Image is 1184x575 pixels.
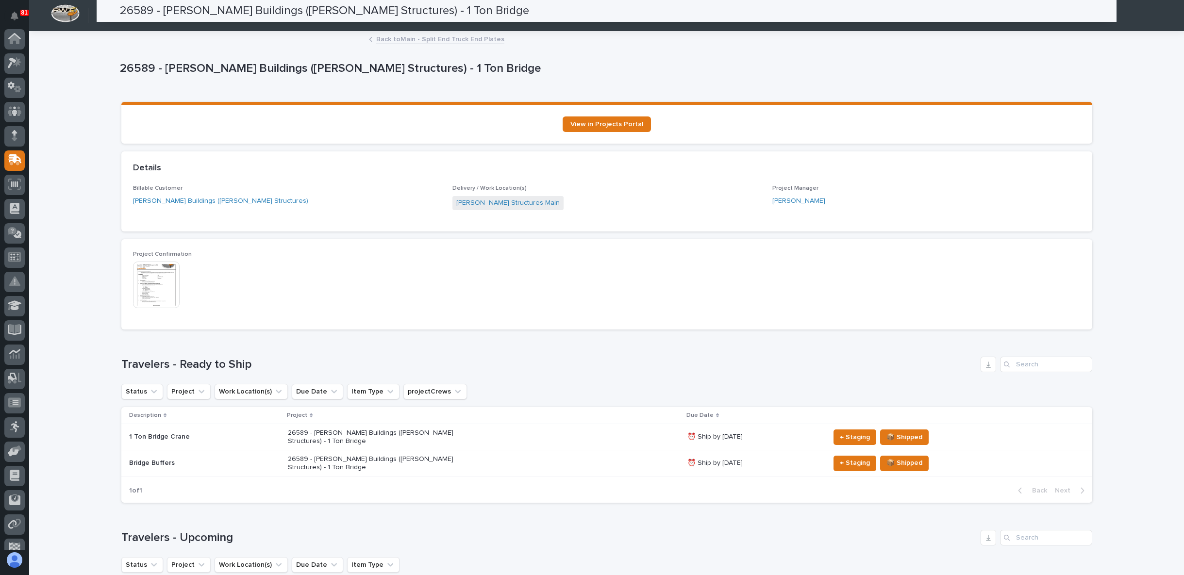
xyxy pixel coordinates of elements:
button: 📦 Shipped [880,429,929,445]
button: Status [121,557,163,573]
h1: Travelers - Ready to Ship [121,358,977,372]
span: Billable Customer [133,185,183,191]
img: Workspace Logo [51,4,80,22]
button: Notifications [4,6,25,26]
span: View in Projects Portal [570,121,643,128]
button: Due Date [292,557,343,573]
p: 26589 - [PERSON_NAME] Buildings ([PERSON_NAME] Structures) - 1 Ton Bridge [288,429,458,445]
button: ← Staging [834,429,876,445]
span: Back [1026,486,1047,495]
button: Due Date [292,384,343,399]
p: 1 Ton Bridge Crane [129,433,280,441]
button: Back [1010,486,1051,495]
tr: Bridge Buffers26589 - [PERSON_NAME] Buildings ([PERSON_NAME] Structures) - 1 Ton Bridge⏰ Ship by ... [121,450,1092,476]
tr: 1 Ton Bridge Crane26589 - [PERSON_NAME] Buildings ([PERSON_NAME] Structures) - 1 Ton Bridge⏰ Ship... [121,424,1092,450]
h2: Details [133,163,161,174]
button: users-avatar [4,550,25,570]
span: Delivery / Work Location(s) [452,185,527,191]
button: projectCrews [403,384,467,399]
button: Item Type [347,557,400,573]
p: Due Date [686,410,714,421]
p: ⏰ Ship by [DATE] [687,433,821,441]
div: Notifications81 [12,12,25,27]
span: Project Manager [772,185,818,191]
button: Project [167,557,211,573]
a: Back toMain - Split End Truck End Plates [376,33,504,44]
p: Project [287,410,307,421]
button: ← Staging [834,456,876,471]
p: 1 of 1 [121,479,150,503]
span: 📦 Shipped [886,457,922,469]
p: Bridge Buffers [129,459,280,467]
p: ⏰ Ship by [DATE] [687,459,821,467]
button: Status [121,384,163,399]
span: 📦 Shipped [886,431,922,443]
a: [PERSON_NAME] Structures Main [456,198,560,208]
button: Item Type [347,384,400,399]
h1: Travelers - Upcoming [121,531,977,545]
span: ← Staging [840,457,870,469]
p: 81 [21,9,28,16]
input: Search [1000,530,1092,545]
span: ← Staging [840,431,870,443]
p: 26589 - [PERSON_NAME] Buildings ([PERSON_NAME] Structures) - 1 Ton Bridge [120,62,1089,76]
p: 26589 - [PERSON_NAME] Buildings ([PERSON_NAME] Structures) - 1 Ton Bridge [288,455,458,472]
button: Work Location(s) [215,557,288,573]
button: Project [167,384,211,399]
span: Project Confirmation [133,251,192,257]
p: Description [129,410,161,421]
a: [PERSON_NAME] Buildings ([PERSON_NAME] Structures) [133,196,308,206]
input: Search [1000,357,1092,372]
button: Work Location(s) [215,384,288,399]
a: [PERSON_NAME] [772,196,825,206]
span: Next [1055,486,1076,495]
a: View in Projects Portal [563,116,651,132]
button: Next [1051,486,1092,495]
button: 📦 Shipped [880,456,929,471]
